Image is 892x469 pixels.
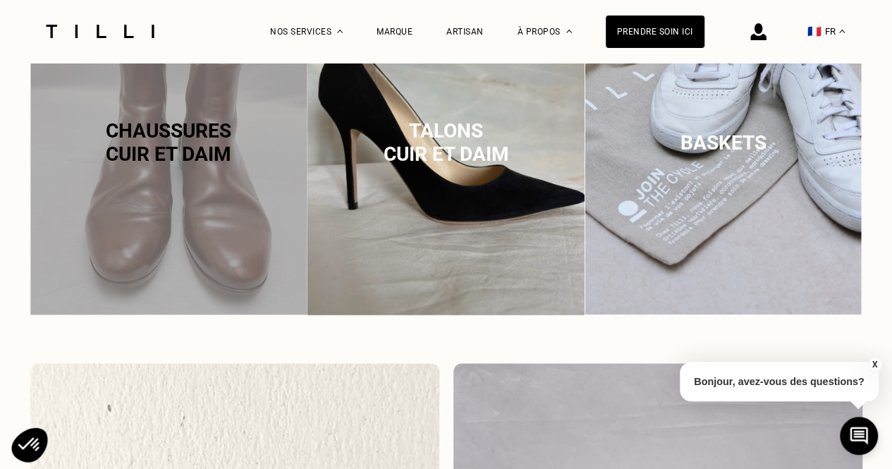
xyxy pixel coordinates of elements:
img: Menu déroulant [337,30,343,33]
img: icône connexion [750,23,766,40]
button: X [867,357,881,372]
span: Baskets [680,131,766,154]
p: Bonjour, avez-vous des questions? [680,362,879,401]
span: Chaussures [106,119,231,142]
a: Marque [377,27,413,37]
img: menu déroulant [839,30,845,33]
a: Artisan [446,27,484,37]
span: 🇫🇷 [807,25,821,38]
span: cuir et daim [106,142,231,166]
a: Prendre soin ici [606,16,704,48]
img: Menu déroulant à propos [566,30,572,33]
span: cuir et daim [383,142,508,166]
span: Talons [409,119,483,142]
img: Logo du service de couturière Tilli [41,25,159,38]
